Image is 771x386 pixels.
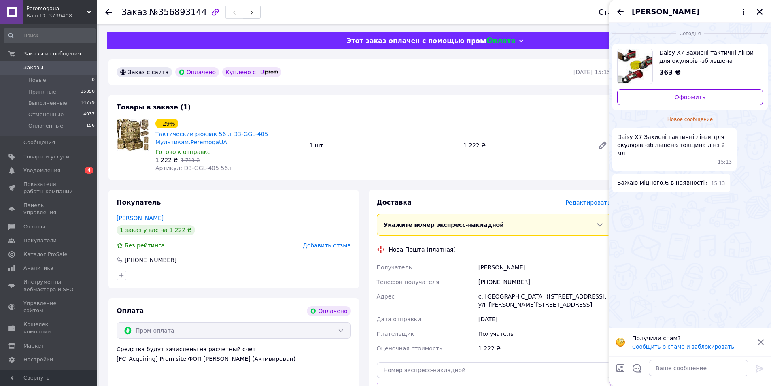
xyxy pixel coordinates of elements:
div: [FC_Acquiring] Prom site ФОП [PERSON_NAME] (Активирован) [117,355,351,363]
img: :face_with_monocle: [616,337,625,347]
span: Телефон получателя [377,279,440,285]
span: Уведомления [23,167,60,174]
button: Открыть шаблоны ответов [632,363,642,373]
div: Куплено с [222,67,281,77]
span: Маркет [23,342,44,350]
a: Тактический рюкзак 56 л D3-GGL-405 Мультикам.PeremogaUA [155,131,268,145]
div: Статус заказа [599,8,653,16]
span: Покупатели [23,237,57,244]
span: Оплата [117,307,144,315]
span: Редактировать [565,199,611,206]
span: Daisy X7 Захисні тактичні лінзи для окулярів -збільшена товщина лінз 2 мл [659,49,756,65]
span: Адрес [377,293,395,300]
div: [PHONE_NUMBER] [477,275,612,289]
span: Настройки [23,356,53,363]
span: Заказы и сообщения [23,50,81,58]
p: Получили спам? [632,334,752,342]
span: Принятые [28,88,56,96]
input: Поиск [4,28,96,43]
a: Посмотреть товар [617,49,763,84]
div: Средства будут зачислены на расчетный счет [117,345,351,363]
span: Дата отправки [377,316,421,322]
div: 1 222 ₴ [460,140,591,151]
div: - 29% [155,119,178,128]
button: Сообщить о спаме и заблокировать [632,344,734,350]
img: evopay logo [467,37,515,45]
div: Оплачено [307,306,350,316]
span: 4037 [83,111,95,118]
div: 1 заказ у вас на 1 222 ₴ [117,225,195,235]
span: Управление сайтом [23,300,75,314]
span: 363 ₴ [659,68,681,76]
span: Оплаченные [28,122,63,130]
span: 14779 [81,100,95,107]
span: Готово к отправке [155,149,211,155]
span: 15850 [81,88,95,96]
img: prom [260,70,278,75]
span: Daisy X7 Захисні тактичні лінзи для окулярів -збільшена товщина лінз 2 мл [617,133,732,157]
div: Нова Пошта (платная) [387,245,458,254]
span: 156 [86,122,95,130]
a: [PERSON_NAME] [117,215,164,221]
div: Ваш ID: 3736408 [26,12,97,19]
span: 1 222 ₴ [155,157,178,163]
input: Номер экспресс-накладной [377,362,611,378]
div: 1 222 ₴ [477,341,612,356]
span: Покупатель [117,198,161,206]
div: Заказ с сайта [117,67,172,77]
span: Артикул: D3-GGL-405 56л [155,165,232,171]
span: Новое сообщение [664,116,716,123]
span: Добавить отзыв [303,242,350,249]
span: Каталог ProSale [23,251,67,258]
button: [PERSON_NAME] [632,6,748,17]
div: с. [GEOGRAPHIC_DATA] ([STREET_ADDRESS]: ул. [PERSON_NAME][STREET_ADDRESS] [477,289,612,312]
span: №356893144 [149,7,207,17]
div: Вернуться назад [105,8,112,16]
span: Выполненные [28,100,67,107]
span: Сегодня [676,30,704,37]
span: Товары и услуги [23,153,69,160]
span: Отзывы [23,223,45,230]
span: Заказы [23,64,43,71]
span: [PERSON_NAME] [632,6,699,17]
span: 4 [85,167,93,174]
div: Получатель [477,326,612,341]
span: Товары в заказе (1) [117,103,191,111]
div: [PERSON_NAME] [477,260,612,275]
span: Новые [28,77,46,84]
span: 15:13 12.08.2025 [711,180,725,187]
span: 0 [92,77,95,84]
div: 12.08.2025 [612,29,768,37]
div: Оплачено [175,67,219,77]
span: Заказ [121,7,147,17]
span: Этот заказ оплачен с помощью [346,37,464,45]
span: Без рейтинга [125,242,165,249]
span: 1 713 ₴ [181,158,200,163]
span: Плательщик [377,331,414,337]
button: Назад [616,7,625,17]
img: 5424475579_w80_h80_daisy-x7-zaschitnye.jpg [618,49,652,84]
span: Укажите номер экспресс-накладной [384,222,504,228]
span: Панель управления [23,202,75,216]
span: Аналитика [23,264,53,272]
span: Инструменты вебмастера и SEO [23,278,75,293]
span: Показатели работы компании [23,181,75,195]
span: Бажаю міцного.Є в наявності? [617,179,708,187]
span: Peremogaua [26,5,87,12]
a: Оформить [617,89,763,105]
span: Получатель [377,264,412,271]
span: Оценочная стоимость [377,345,443,352]
div: [PHONE_NUMBER] [124,256,177,264]
span: Доставка [377,198,412,206]
span: Отмененные [28,111,64,118]
time: [DATE] 15:15 [573,69,611,75]
div: 1 шт. [306,140,460,151]
span: 15:13 12.08.2025 [718,159,732,166]
button: Закрыть [755,7,765,17]
a: Редактировать [595,137,611,154]
div: [DATE] [477,312,612,326]
span: Сообщения [23,139,55,146]
span: Кошелек компании [23,321,75,335]
img: Тактический рюкзак 56 л D3-GGL-405 Мультикам.PeremogaUA [117,119,149,151]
